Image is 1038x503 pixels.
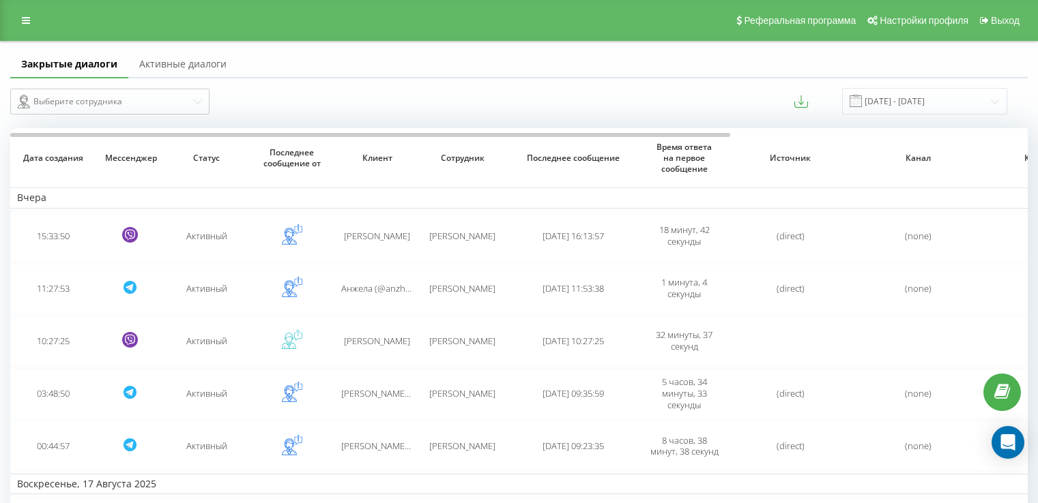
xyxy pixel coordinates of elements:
td: 03:48:50 [10,369,96,418]
div: Open Intercom Messenger [992,426,1024,459]
span: [DATE] 16:13:57 [543,230,604,242]
span: [PERSON_NAME] [429,335,495,347]
td: 15:33:50 [10,211,96,261]
span: (direct) [777,282,805,294]
span: [DATE] 09:23:35 [543,440,604,452]
span: Анжела (@anzhela717) [341,282,434,294]
span: (none) [905,440,932,452]
div: Выберите сотрудника [18,93,191,110]
span: (none) [905,230,932,242]
span: Настройки профиля [880,15,968,26]
td: Активный [164,369,249,418]
span: [PERSON_NAME] (@mariiabaranovska) [341,387,494,399]
span: [DATE] 10:27:25 [543,335,604,347]
span: Клиент [345,153,409,164]
td: 8 часов, 38 минут, 38 секунд [641,421,727,471]
button: Экспортировать сообщения [794,95,808,108]
svg: Viber [122,332,138,348]
span: Статус [174,153,239,164]
span: Время ответа на первое сообщение [652,142,717,174]
td: Активный [164,264,249,314]
span: [DATE] 09:35:59 [543,387,604,399]
span: (none) [905,282,932,294]
a: Активные диалоги [128,51,237,78]
td: 18 минут, 42 секунды [641,211,727,261]
span: [PERSON_NAME] [429,387,495,399]
span: (direct) [777,230,805,242]
svg: Viber [122,227,138,243]
span: (direct) [777,440,805,452]
span: Мессенджер [105,153,154,164]
td: 1 минута, 4 секунды [641,264,727,314]
span: Последнее сообщение [518,153,629,164]
span: Дата создания [20,153,85,164]
td: 5 часов, 34 минуты, 33 секунды [641,369,727,418]
td: Активный [164,316,249,366]
span: (none) [905,387,932,399]
td: 11:27:53 [10,264,96,314]
span: [DATE] 11:53:38 [543,282,604,294]
span: [PERSON_NAME] [429,230,495,242]
span: Последнее сообщение от [259,147,324,168]
span: Канал [867,153,969,164]
span: [PERSON_NAME] [344,230,410,242]
span: Реферальная программа [744,15,856,26]
td: Активный [164,421,249,471]
span: Выход [991,15,1020,26]
span: [PERSON_NAME] [429,440,495,452]
span: [PERSON_NAME] [429,282,495,294]
span: Источник [739,153,841,164]
span: [PERSON_NAME] (@OlenaBieliaieva) Bieliaieva [341,440,523,452]
span: [PERSON_NAME] [344,335,410,347]
span: (direct) [777,387,805,399]
span: Сотрудник [430,153,495,164]
td: 00:44:57 [10,421,96,471]
a: Закрытые диалоги [10,51,128,78]
td: Активный [164,211,249,261]
td: 32 минуты, 37 секунд [641,316,727,366]
td: 10:27:25 [10,316,96,366]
